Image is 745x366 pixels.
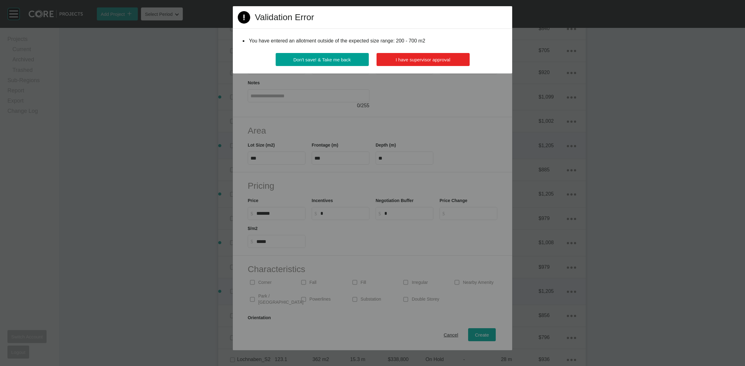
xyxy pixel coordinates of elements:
[255,11,314,23] h2: Validation Error
[276,53,369,66] button: Don't save! & Take me back
[377,53,470,66] button: I have supervisor approval
[248,36,497,46] div: You have entered an allotment outside of the expected size range: 200 - 700 m2
[396,57,450,62] span: I have supervisor approval
[293,57,351,62] span: Don't save! & Take me back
